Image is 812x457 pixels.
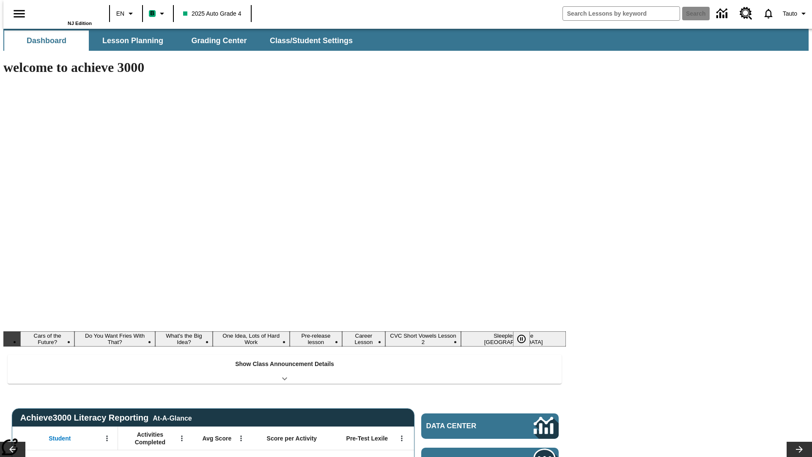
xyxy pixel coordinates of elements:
button: Slide 8 Sleepless in the Animal Kingdom [461,331,566,347]
span: Avg Score [202,435,231,442]
a: Data Center [711,2,735,25]
button: Boost Class color is mint green. Change class color [145,6,170,21]
a: Notifications [757,3,779,25]
button: Slide 2 Do You Want Fries With That? [74,331,155,347]
span: B [150,8,154,19]
span: Data Center [426,422,505,430]
div: Pause [513,331,538,347]
button: Profile/Settings [779,6,812,21]
a: Resource Center, Will open in new tab [735,2,757,25]
span: Tauto [783,9,797,18]
input: search field [563,7,680,20]
div: SubNavbar [3,30,360,51]
button: Slide 3 What's the Big Idea? [155,331,213,347]
button: Open Menu [176,432,188,445]
a: Data Center [421,413,559,439]
div: At-A-Glance [153,413,192,422]
button: Pause [513,331,530,347]
button: Dashboard [4,30,89,51]
button: Open Menu [395,432,408,445]
span: 2025 Auto Grade 4 [183,9,241,18]
button: Language: EN, Select a language [112,6,140,21]
button: Slide 5 Pre-release lesson [290,331,343,347]
button: Lesson carousel, Next [787,442,812,457]
button: Open side menu [7,1,32,26]
button: Lesson Planning [91,30,175,51]
button: Slide 6 Career Lesson [342,331,385,347]
span: Achieve3000 Literacy Reporting [20,413,192,423]
span: NJ Edition [68,21,92,26]
button: Slide 4 One Idea, Lots of Hard Work [213,331,290,347]
button: Open Menu [101,432,113,445]
div: Home [37,3,92,26]
span: Student [49,435,71,442]
button: Slide 1 Cars of the Future? [20,331,74,347]
div: SubNavbar [3,29,809,51]
p: Show Class Announcement Details [235,360,334,369]
button: Class/Student Settings [263,30,359,51]
button: Slide 7 CVC Short Vowels Lesson 2 [385,331,461,347]
h1: welcome to achieve 3000 [3,60,566,75]
button: Grading Center [177,30,261,51]
span: Activities Completed [122,431,178,446]
span: Score per Activity [267,435,317,442]
span: Pre-Test Lexile [346,435,388,442]
div: Show Class Announcement Details [8,355,562,384]
button: Open Menu [235,432,247,445]
span: EN [116,9,124,18]
a: Home [37,4,92,21]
